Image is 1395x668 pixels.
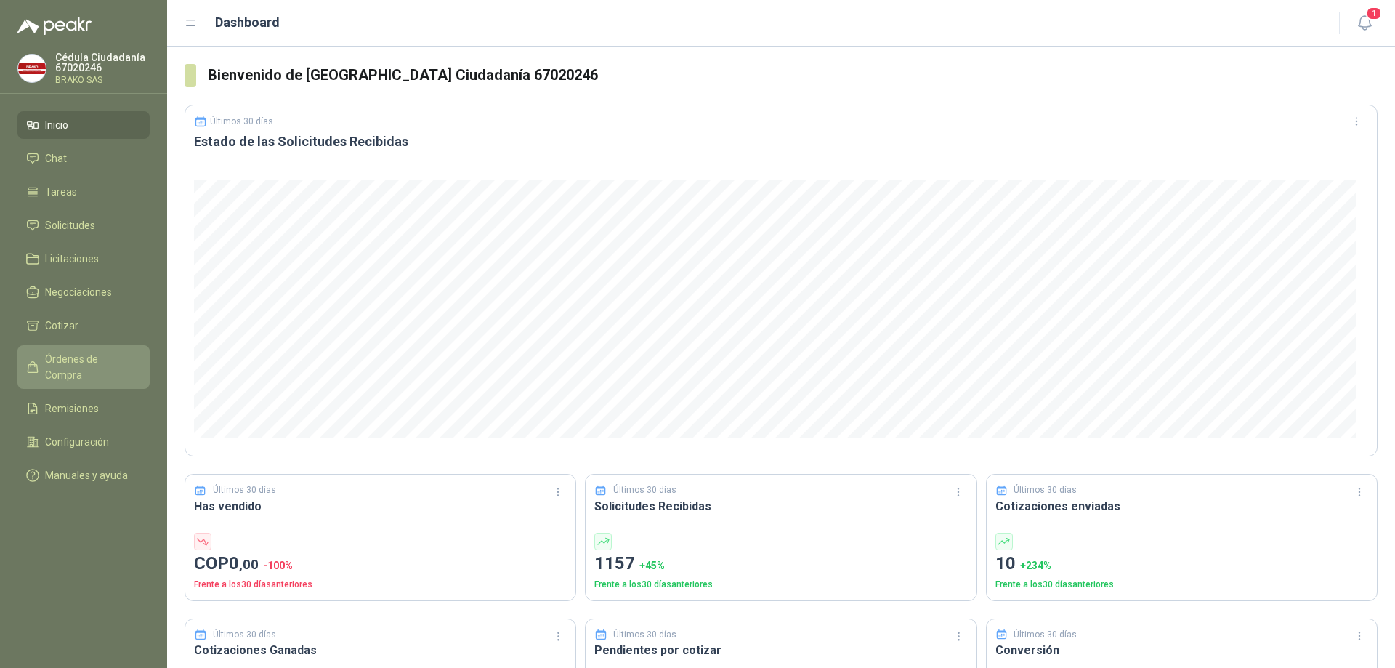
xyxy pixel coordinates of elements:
span: Licitaciones [45,251,99,267]
span: Solicitudes [45,217,95,233]
p: COP [194,550,567,578]
a: Inicio [17,111,150,139]
p: Últimos 30 días [213,483,276,497]
h1: Dashboard [215,12,280,33]
p: Últimos 30 días [213,628,276,642]
span: + 45 % [639,560,665,571]
p: Cédula Ciudadanía 67020246 [55,52,150,73]
img: Company Logo [18,55,46,82]
a: Cotizar [17,312,150,339]
p: 10 [995,550,1368,578]
p: Últimos 30 días [1014,483,1077,497]
span: Manuales y ayuda [45,467,128,483]
p: Últimos 30 días [210,116,273,126]
p: Últimos 30 días [613,628,676,642]
button: 1 [1351,10,1378,36]
a: Licitaciones [17,245,150,273]
p: Frente a los 30 días anteriores [594,578,967,592]
h3: Cotizaciones enviadas [995,497,1368,515]
span: -100 % [263,560,293,571]
img: Logo peakr [17,17,92,35]
span: Cotizar [45,318,78,334]
span: Tareas [45,184,77,200]
span: Inicio [45,117,68,133]
h3: Conversión [995,641,1368,659]
h3: Estado de las Solicitudes Recibidas [194,133,1368,150]
a: Remisiones [17,395,150,422]
span: ,00 [239,556,259,573]
p: BRAKO SAS [55,76,150,84]
span: 1 [1366,7,1382,20]
span: Configuración [45,434,109,450]
a: Configuración [17,428,150,456]
a: Chat [17,145,150,172]
h3: Cotizaciones Ganadas [194,641,567,659]
span: + 234 % [1020,560,1051,571]
p: Frente a los 30 días anteriores [194,578,567,592]
span: Remisiones [45,401,99,417]
span: 0 [229,553,259,574]
span: Órdenes de Compra [45,351,136,383]
span: Negociaciones [45,284,112,300]
p: Frente a los 30 días anteriores [995,578,1368,592]
p: 1157 [594,550,967,578]
h3: Solicitudes Recibidas [594,497,967,515]
a: Órdenes de Compra [17,345,150,389]
h3: Bienvenido de [GEOGRAPHIC_DATA] Ciudadanía 67020246 [208,64,1378,86]
a: Solicitudes [17,212,150,239]
span: Chat [45,150,67,166]
a: Manuales y ayuda [17,462,150,489]
a: Negociaciones [17,278,150,306]
h3: Pendientes por cotizar [594,641,967,659]
h3: Has vendido [194,497,567,515]
p: Últimos 30 días [1014,628,1077,642]
p: Últimos 30 días [613,483,676,497]
a: Tareas [17,178,150,206]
